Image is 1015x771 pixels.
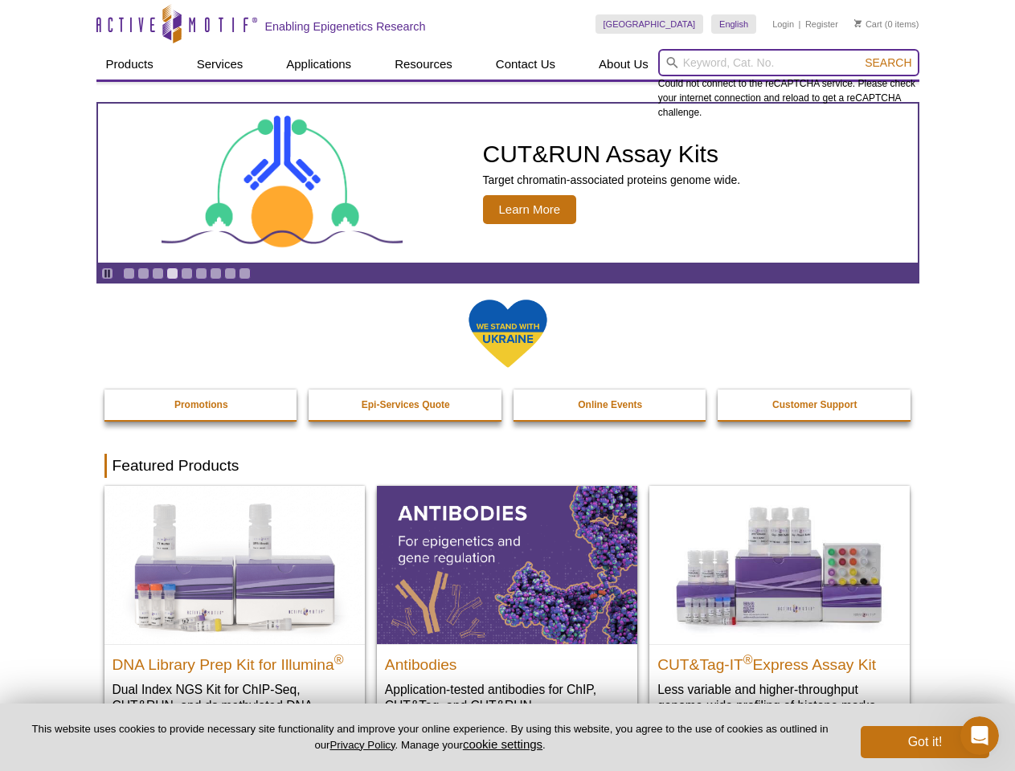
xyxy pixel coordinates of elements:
[166,267,178,279] a: Go to slide 4
[98,104,918,263] article: CUT&RUN Assay Kits
[334,652,344,666] sup: ®
[595,14,704,34] a: [GEOGRAPHIC_DATA]
[224,267,236,279] a: Go to slide 8
[468,298,548,369] img: We Stand With Ukraine
[483,195,577,224] span: Learn More
[385,681,629,714] p: Application-tested antibodies for ChIP, CUT&Tag, and CUT&RUN.
[104,390,299,420] a: Promotions
[104,454,911,478] h2: Featured Products
[101,267,113,279] a: Toggle autoplay
[265,19,426,34] h2: Enabling Epigenetics Research
[276,49,361,80] a: Applications
[589,49,658,80] a: About Us
[104,486,365,643] img: DNA Library Prep Kit for Illumina
[860,55,916,70] button: Search
[162,110,403,257] img: CUT&RUN Assay Kits
[96,49,163,80] a: Products
[649,486,910,729] a: CUT&Tag-IT® Express Assay Kit CUT&Tag-IT®Express Assay Kit Less variable and higher-throughput ge...
[113,681,357,730] p: Dual Index NGS Kit for ChIP-Seq, CUT&RUN, and ds methylated DNA assays.
[137,267,149,279] a: Go to slide 2
[377,486,637,643] img: All Antibodies
[486,49,565,80] a: Contact Us
[854,14,919,34] li: (0 items)
[385,649,629,673] h2: Antibodies
[657,649,902,673] h2: CUT&Tag-IT Express Assay Kit
[658,49,919,76] input: Keyword, Cat. No.
[854,18,882,30] a: Cart
[483,142,741,166] h2: CUT&RUN Assay Kits
[578,399,642,410] strong: Online Events
[463,737,542,751] button: cookie settings
[718,390,912,420] a: Customer Support
[861,726,989,758] button: Got it!
[113,649,357,673] h2: DNA Library Prep Kit for Illumina
[658,49,919,120] div: Could not connect to the reCAPTCHA service. Please check your internet connection and reload to g...
[385,49,462,80] a: Resources
[123,267,135,279] a: Go to slide 1
[772,399,857,410] strong: Customer Support
[743,652,753,666] sup: ®
[104,486,365,745] a: DNA Library Prep Kit for Illumina DNA Library Prep Kit for Illumina® Dual Index NGS Kit for ChIP-...
[649,486,910,643] img: CUT&Tag-IT® Express Assay Kit
[195,267,207,279] a: Go to slide 6
[362,399,450,410] strong: Epi-Services Quote
[854,19,862,27] img: Your Cart
[329,739,395,751] a: Privacy Policy
[210,267,222,279] a: Go to slide 7
[799,14,801,34] li: |
[181,267,193,279] a: Go to slide 5
[514,390,708,420] a: Online Events
[805,18,838,30] a: Register
[377,486,637,729] a: All Antibodies Antibodies Application-tested antibodies for ChIP, CUT&Tag, and CUT&RUN.
[865,56,911,69] span: Search
[187,49,253,80] a: Services
[483,173,741,187] p: Target chromatin-associated proteins genome wide.
[772,18,794,30] a: Login
[239,267,251,279] a: Go to slide 9
[711,14,756,34] a: English
[657,681,902,714] p: Less variable and higher-throughput genome-wide profiling of histone marks​.
[174,399,228,410] strong: Promotions
[152,267,164,279] a: Go to slide 3
[98,104,918,263] a: CUT&RUN Assay Kits CUT&RUN Assay Kits Target chromatin-associated proteins genome wide. Learn More
[960,716,999,755] iframe: Intercom live chat
[309,390,503,420] a: Epi-Services Quote
[26,722,834,753] p: This website uses cookies to provide necessary site functionality and improve your online experie...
